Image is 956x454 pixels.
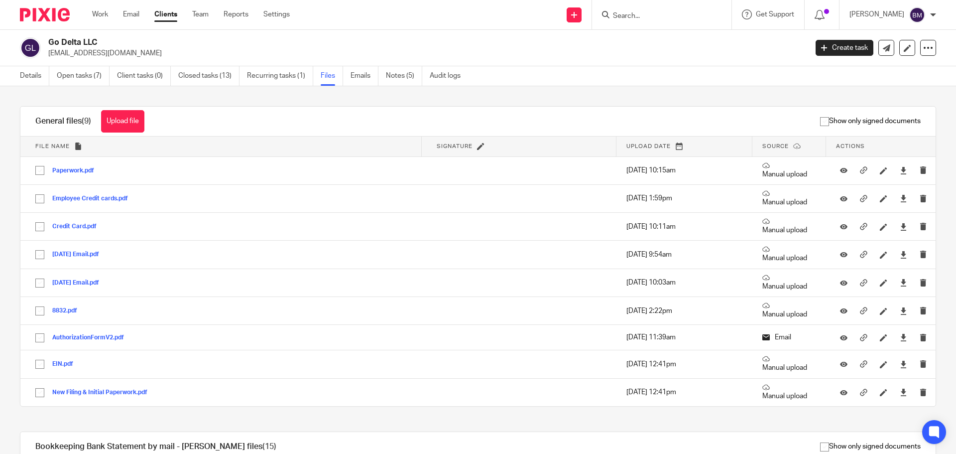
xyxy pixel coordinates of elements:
p: Manual upload [762,274,816,292]
span: Show only signed documents [820,442,921,452]
a: Settings [263,9,290,19]
a: Download [900,387,907,397]
img: svg%3E [909,7,925,23]
p: [DATE] 10:03am [626,278,742,288]
p: [DATE] 1:59pm [626,193,742,203]
img: svg%3E [20,37,41,58]
span: Upload date [626,144,671,149]
span: File name [35,144,70,149]
a: Download [900,359,907,369]
a: Download [900,193,907,203]
span: Get Support [756,11,794,18]
span: Actions [836,144,865,149]
h1: Bookkeeping Bank Statement by mail - [PERSON_NAME] files [35,442,276,452]
a: Create task [816,40,873,56]
button: Upload file [101,110,144,133]
a: Download [900,250,907,260]
p: Manual upload [762,355,816,373]
button: [DATE] Email.pdf [52,251,107,258]
p: Manual upload [762,190,816,207]
p: Email [762,332,816,342]
a: Audit logs [430,66,468,86]
p: [PERSON_NAME] [849,9,904,19]
p: [DATE] 12:41pm [626,387,742,397]
a: Recurring tasks (1) [247,66,313,86]
span: Show only signed documents [820,116,921,126]
a: Notes (5) [386,66,422,86]
a: Files [321,66,343,86]
a: Closed tasks (13) [178,66,239,86]
a: Clients [154,9,177,19]
a: Emails [351,66,378,86]
button: Paperwork.pdf [52,167,102,174]
input: Select [30,302,49,320]
h2: Go Delta LLC [48,37,650,48]
a: Team [192,9,209,19]
a: Download [900,165,907,175]
input: Select [30,355,49,374]
input: Select [30,328,49,347]
span: (15) [262,443,276,451]
input: Select [30,274,49,293]
input: Select [30,161,49,180]
a: Reports [224,9,248,19]
p: Manual upload [762,162,816,179]
span: (9) [82,117,91,125]
input: Select [30,217,49,236]
span: Source [762,144,789,149]
a: Email [123,9,139,19]
a: Download [900,222,907,232]
a: Details [20,66,49,86]
input: Select [30,383,49,402]
p: Manual upload [762,218,816,235]
p: Manual upload [762,246,816,263]
a: Download [900,332,907,342]
p: [EMAIL_ADDRESS][DOMAIN_NAME] [48,48,801,58]
button: EIN.pdf [52,361,81,368]
button: 8832.pdf [52,307,85,314]
p: [DATE] 12:41pm [626,359,742,369]
h1: General files [35,116,91,127]
p: [DATE] 10:15am [626,165,742,175]
button: Employee Credit cards.pdf [52,195,135,202]
input: Search [612,12,702,21]
a: Open tasks (7) [57,66,110,86]
p: [DATE] 2:22pm [626,306,742,316]
a: Download [900,306,907,316]
button: New Filing & Initial Paperwork.pdf [52,389,155,396]
p: Manual upload [762,384,816,401]
img: Pixie [20,8,70,21]
button: AuthorizationFormV2.pdf [52,334,131,341]
input: Select [30,189,49,208]
p: [DATE] 10:11am [626,222,742,232]
a: Client tasks (0) [117,66,171,86]
a: Work [92,9,108,19]
p: [DATE] 9:54am [626,250,742,260]
input: Select [30,245,49,264]
a: Download [900,278,907,288]
span: Signature [437,144,473,149]
p: Manual upload [762,302,816,319]
button: Credit Card.pdf [52,223,104,230]
p: [DATE] 11:39am [626,332,742,342]
button: [DATE] Email.pdf [52,280,107,287]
